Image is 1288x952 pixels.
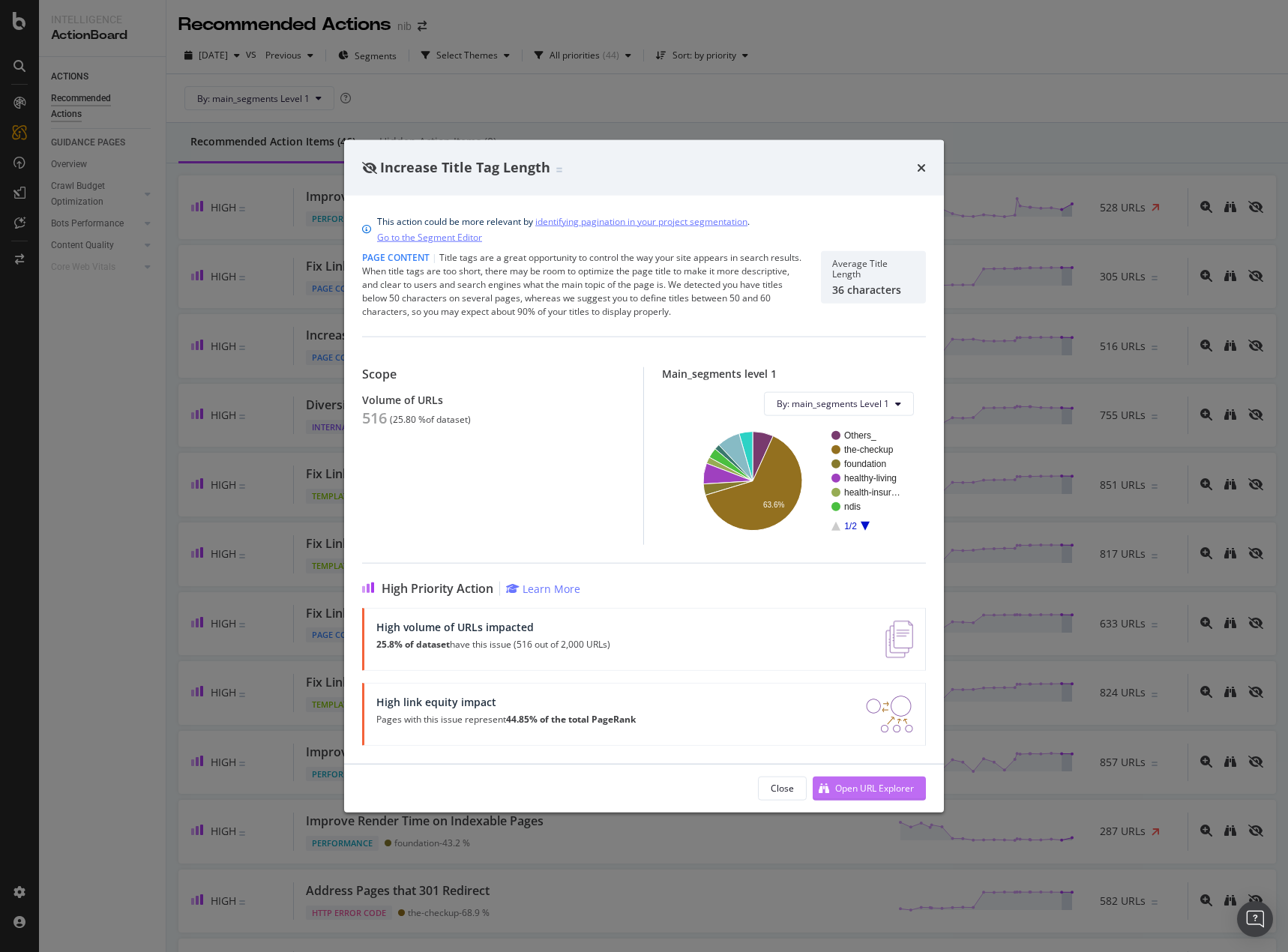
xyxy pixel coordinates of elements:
[917,158,926,178] div: times
[376,620,610,633] div: High volume of URLs impacted
[380,158,550,176] span: Increase Title Tag Length
[377,213,750,244] div: This action could be more relevant by .
[832,283,915,295] div: 36 characters
[362,213,926,244] div: info banner
[844,445,894,455] text: the-checkup
[885,620,913,657] img: e5DMFwAAAABJRU5ErkJggg==
[844,430,876,441] text: Others_
[376,695,636,708] div: High link equity impact
[662,367,926,379] div: Main_segments level 1
[362,367,625,381] div: Scope
[362,250,430,263] span: Page Content
[362,393,625,406] div: Volume of URLs
[523,581,580,595] div: Learn More
[1237,901,1273,937] div: Open Intercom Messenger
[844,521,857,531] text: 1/2
[844,487,900,498] text: health-insur…
[376,714,636,724] p: Pages with this issue represent
[844,473,897,483] text: healthy-living
[390,414,471,424] div: ( 25.80 % of dataset )
[376,637,450,650] strong: 25.8% of dataset
[866,695,913,732] img: DDxVyA23.png
[832,258,915,279] div: Average Title Length
[535,213,747,229] a: identifying pagination in your project segmentation
[382,581,493,595] span: High Priority Action
[771,782,794,795] div: Close
[813,776,926,800] button: Open URL Explorer
[674,427,914,532] svg: A chart.
[556,168,562,172] img: Equal
[362,250,803,318] div: Title tags are a great opportunity to control the way your site appears in search results. When t...
[377,229,482,244] a: Go to the Segment Editor
[344,140,944,813] div: modal
[844,501,861,512] text: ndis
[835,782,914,795] div: Open URL Explorer
[758,776,807,800] button: Close
[844,459,886,469] text: foundation
[432,250,437,263] span: |
[362,162,377,174] div: eye-slash
[764,391,914,415] button: By: main_segments Level 1
[362,409,387,427] div: 516
[506,712,636,725] strong: 44.85% of the total PageRank
[777,397,889,410] span: By: main_segments Level 1
[763,501,784,509] text: 63.6%
[376,639,610,649] p: have this issue (516 out of 2,000 URLs)
[506,581,580,595] a: Learn More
